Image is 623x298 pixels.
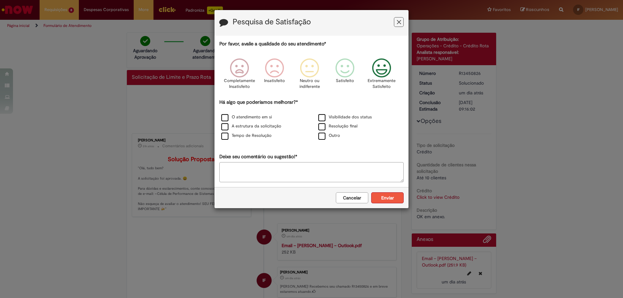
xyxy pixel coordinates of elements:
[336,192,368,203] button: Cancelar
[264,78,285,84] p: Insatisfeito
[233,18,311,26] label: Pesquisa de Satisfação
[336,78,354,84] p: Satisfeito
[221,114,272,120] label: O atendimento em si
[318,114,372,120] label: Visibilidade dos status
[298,78,321,90] p: Neutro ou indiferente
[221,133,272,139] label: Tempo de Resolução
[293,54,326,98] div: Neutro ou indiferente
[318,133,340,139] label: Outro
[223,54,256,98] div: Completamente Insatisfeito
[371,192,404,203] button: Enviar
[219,99,404,141] div: Há algo que poderíamos melhorar?*
[318,123,358,129] label: Resolução final
[368,78,396,90] p: Extremamente Satisfeito
[363,54,400,98] div: Extremamente Satisfeito
[221,123,281,129] label: A estrutura da solicitação
[224,78,255,90] p: Completamente Insatisfeito
[328,54,361,98] div: Satisfeito
[258,54,291,98] div: Insatisfeito
[219,41,326,47] label: Por favor, avalie a qualidade do seu atendimento*
[219,153,297,160] label: Deixe seu comentário ou sugestão!*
